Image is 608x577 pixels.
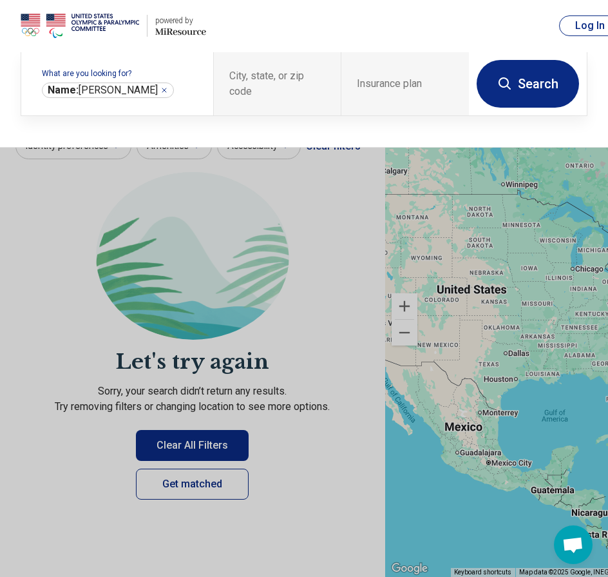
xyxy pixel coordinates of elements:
[48,84,79,96] span: Name:
[160,86,168,94] button: kevin barton
[21,10,139,41] img: USOPC
[48,84,158,97] span: [PERSON_NAME]
[155,15,206,26] div: powered by
[42,83,174,98] div: kevin barton
[477,60,579,108] button: Search
[42,70,198,77] label: What are you looking for?
[21,10,206,41] a: USOPCpowered by
[554,525,593,564] div: Open chat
